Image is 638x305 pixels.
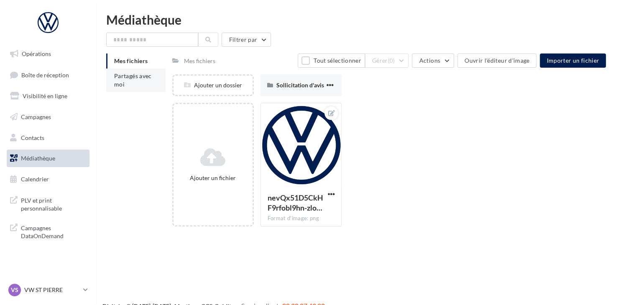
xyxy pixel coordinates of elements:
div: Mes fichiers [184,57,215,65]
button: Tout sélectionner [298,53,365,68]
span: Actions [419,57,440,64]
button: Filtrer par [222,33,271,47]
div: Ajouter un dossier [174,81,253,89]
span: Boîte de réception [21,71,69,78]
button: Gérer(0) [365,53,409,68]
span: Opérations [22,50,51,57]
a: Calendrier [5,170,91,188]
a: Visibilité en ligne [5,87,91,105]
a: PLV et print personnalisable [5,191,91,216]
span: Visibilité en ligne [23,92,67,99]
span: Calendrier [21,175,49,183]
button: Actions [412,53,454,68]
span: Importer un fichier [546,57,599,64]
a: Médiathèque [5,150,91,167]
p: VW ST PIERRE [24,286,80,294]
span: PLV et print personnalisable [21,195,86,213]
button: Importer un fichier [540,53,606,68]
span: Contacts [21,134,44,141]
button: Ouvrir l'éditeur d'image [457,53,536,68]
a: Campagnes [5,108,91,126]
span: Campagnes [21,113,51,120]
span: VS [11,286,18,294]
a: VS VW ST PIERRE [7,282,89,298]
div: Ajouter un fichier [177,174,249,182]
a: Campagnes DataOnDemand [5,219,91,244]
div: Médiathèque [106,13,628,26]
span: Mes fichiers [114,57,148,64]
span: Partagés avec moi [114,72,152,88]
span: Campagnes DataOnDemand [21,222,86,240]
a: Opérations [5,45,91,63]
span: (0) [388,57,395,64]
a: Contacts [5,129,91,147]
span: nevQx51D5CkHF9rfobl9hn-zlox9xNDh7-v_AnmUVI-SmeOt9SgygcYcdcXMcTB3B0Z4e7zGdr3uUnyzNg=s0 [268,193,323,212]
a: Boîte de réception [5,66,91,84]
span: Sollicitation d'avis [276,81,324,89]
span: Médiathèque [21,155,55,162]
div: Format d'image: png [268,215,335,222]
